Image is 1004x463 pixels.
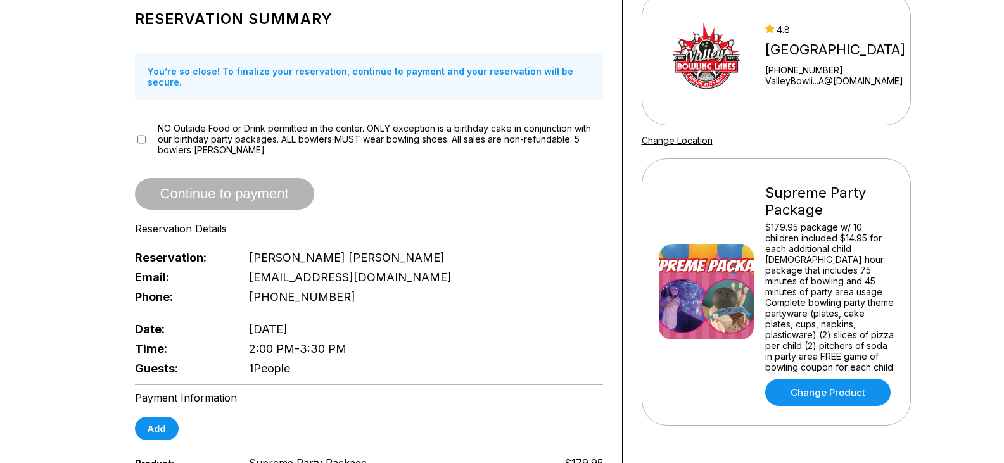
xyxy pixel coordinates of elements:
[135,270,229,284] span: Email:
[135,290,229,303] span: Phone:
[765,41,905,58] div: [GEOGRAPHIC_DATA]
[135,417,179,440] button: Add
[765,65,905,75] div: [PHONE_NUMBER]
[659,11,754,106] img: Valley Bowling Lanes
[765,184,894,219] div: Supreme Party Package
[158,123,603,155] span: NO Outside Food or Drink permitted in the center. ONLY exception is a birthday cake in conjunctio...
[249,270,452,284] span: [EMAIL_ADDRESS][DOMAIN_NAME]
[135,10,603,28] h1: Reservation Summary
[642,135,713,146] a: Change Location
[135,322,229,336] span: Date:
[765,379,891,406] a: Change Product
[659,244,754,339] img: Supreme Party Package
[765,75,905,86] a: ValleyBowli...A@[DOMAIN_NAME]
[765,24,905,35] div: 4.8
[249,322,288,336] span: [DATE]
[765,222,894,372] div: $179.95 package w/ 10 children included $14.95 for each additional child [DEMOGRAPHIC_DATA] hour ...
[249,342,346,355] span: 2:00 PM - 3:30 PM
[135,53,603,100] div: You’re so close! To finalize your reservation, continue to payment and your reservation will be s...
[135,391,603,404] div: Payment Information
[135,222,603,235] div: Reservation Details
[135,342,229,355] span: Time:
[135,362,229,375] span: Guests:
[249,362,290,375] span: 1 People
[249,251,445,264] span: [PERSON_NAME] [PERSON_NAME]
[135,251,229,264] span: Reservation:
[249,290,355,303] span: [PHONE_NUMBER]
